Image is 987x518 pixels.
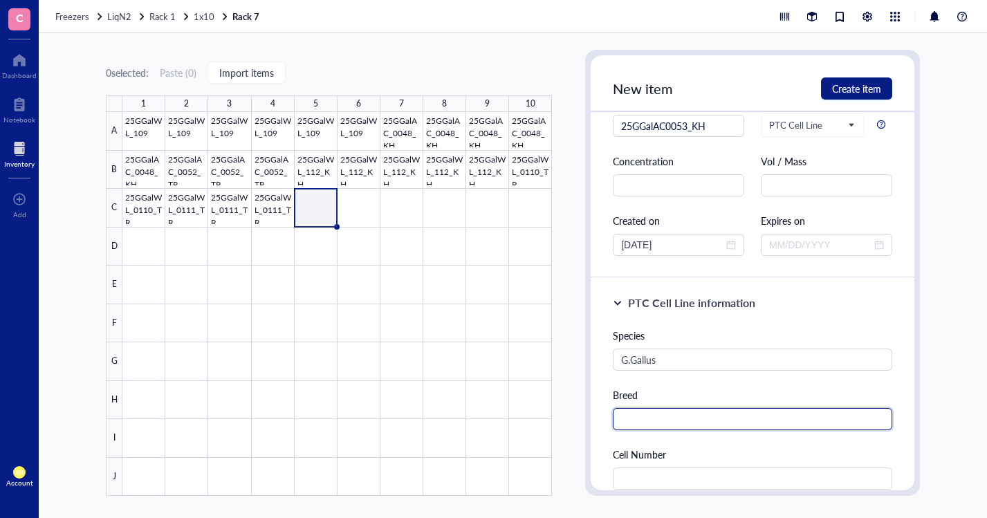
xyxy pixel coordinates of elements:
[821,77,892,100] button: Create item
[356,95,361,112] div: 6
[2,71,37,80] div: Dashboard
[621,237,723,252] input: MM/DD/YYYY
[106,112,122,151] div: A
[16,470,24,476] span: KH
[106,228,122,266] div: D
[55,10,89,23] span: Freezers
[613,79,673,98] span: New item
[3,115,35,124] div: Notebook
[106,342,122,381] div: G
[106,419,122,458] div: I
[613,387,892,403] div: Breed
[219,67,274,78] span: Import items
[106,189,122,228] div: C
[149,10,176,23] span: Rack 1
[184,95,189,112] div: 2
[2,49,37,80] a: Dashboard
[207,62,286,84] button: Import items
[13,210,26,219] div: Add
[613,154,744,169] div: Concentration
[769,237,871,252] input: MM/DD/YYYY
[106,65,149,80] div: 0 selected:
[106,266,122,304] div: E
[106,151,122,189] div: B
[761,213,892,228] div: Expires on
[227,95,232,112] div: 3
[4,160,35,168] div: Inventory
[613,328,892,343] div: Species
[399,95,404,112] div: 7
[4,138,35,168] a: Inventory
[769,119,854,131] span: PTC Cell Line
[16,9,24,26] span: C
[485,95,490,112] div: 9
[106,304,122,343] div: F
[194,10,214,23] span: 1x10
[761,154,892,169] div: Vol / Mass
[3,93,35,124] a: Notebook
[832,83,881,94] span: Create item
[55,10,104,23] a: Freezers
[141,95,146,112] div: 1
[106,458,122,497] div: J
[106,381,122,420] div: H
[149,10,230,23] a: Rack 11x10
[613,213,744,228] div: Created on
[313,95,318,112] div: 5
[107,10,131,23] span: LiqN2
[6,479,33,487] div: Account
[270,95,275,112] div: 4
[160,62,196,84] button: Paste (0)
[107,10,147,23] a: LiqN2
[232,10,262,23] a: Rack 7
[442,95,447,112] div: 8
[526,95,535,112] div: 10
[613,447,892,462] div: Cell Number
[628,295,755,311] div: PTC Cell Line information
